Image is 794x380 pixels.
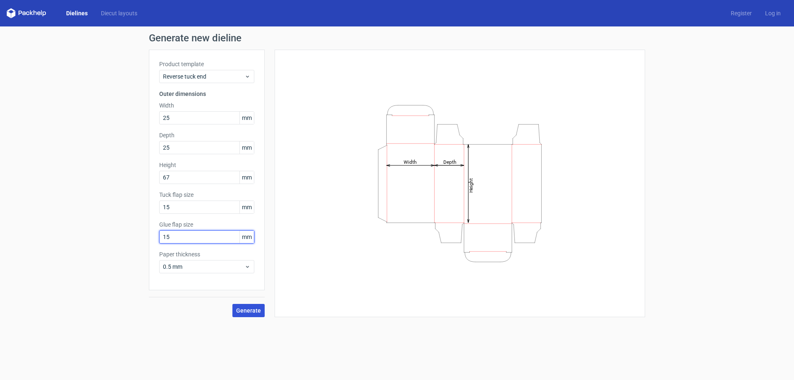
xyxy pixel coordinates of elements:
span: Generate [236,308,261,313]
a: Dielines [60,9,94,17]
tspan: Height [468,178,474,192]
a: Diecut layouts [94,9,144,17]
tspan: Width [404,159,417,165]
span: mm [239,171,254,184]
span: mm [239,201,254,213]
label: Product template [159,60,254,68]
span: mm [239,231,254,243]
label: Width [159,101,254,110]
span: Reverse tuck end [163,72,244,81]
a: Register [724,9,758,17]
label: Glue flap size [159,220,254,229]
label: Tuck flap size [159,191,254,199]
a: Log in [758,9,787,17]
label: Height [159,161,254,169]
label: Paper thickness [159,250,254,258]
label: Depth [159,131,254,139]
span: mm [239,141,254,154]
span: mm [239,112,254,124]
button: Generate [232,304,265,317]
h1: Generate new dieline [149,33,645,43]
span: 0.5 mm [163,263,244,271]
tspan: Depth [443,159,457,165]
h3: Outer dimensions [159,90,254,98]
